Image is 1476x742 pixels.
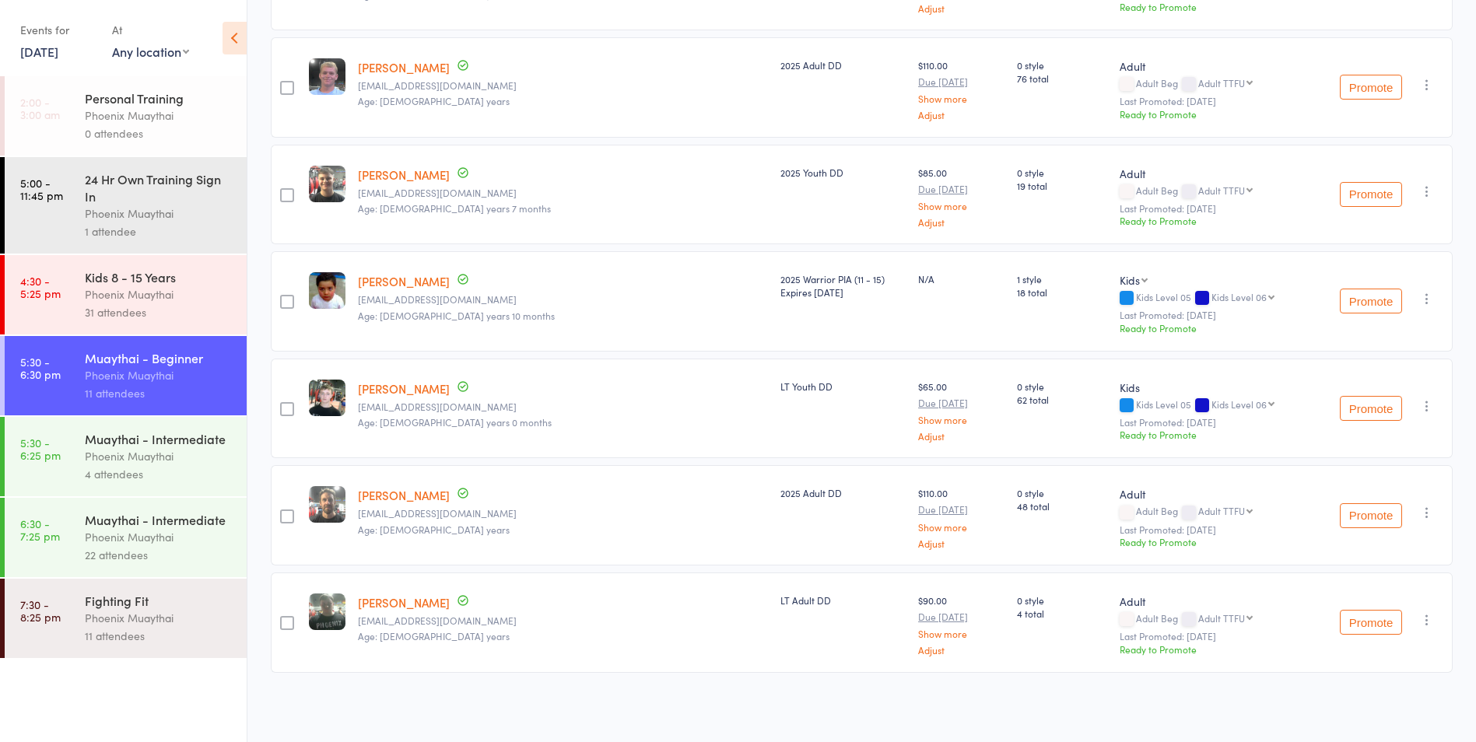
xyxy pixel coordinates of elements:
[918,3,1004,13] a: Adjust
[20,275,61,299] time: 4:30 - 5:25 pm
[918,628,1004,639] a: Show more
[918,593,1004,655] div: $90.00
[1120,321,1306,334] div: Ready to Promote
[1120,642,1306,656] div: Ready to Promote
[20,43,58,60] a: [DATE]
[309,272,345,309] img: image1738560042.png
[85,205,233,222] div: Phoenix Muaythai
[1120,380,1306,395] div: Kids
[918,166,1004,227] div: $85.00
[112,17,189,43] div: At
[918,431,1004,441] a: Adjust
[1120,78,1306,91] div: Adult Beg
[1340,289,1402,313] button: Promote
[1120,166,1306,181] div: Adult
[85,366,233,384] div: Phoenix Muaythai
[5,157,247,254] a: 5:00 -11:45 pm24 Hr Own Training Sign InPhoenix Muaythai1 attendee
[309,380,345,416] img: image1723011780.png
[780,285,906,299] div: Expires [DATE]
[918,522,1004,532] a: Show more
[918,380,1004,441] div: $65.00
[5,255,247,334] a: 4:30 -5:25 pmKids 8 - 15 YearsPhoenix Muaythai31 attendees
[1120,272,1140,288] div: Kids
[1017,593,1108,607] span: 0 style
[358,294,767,305] small: totysinger@hotmail.com
[918,486,1004,548] div: $110.00
[85,511,233,528] div: Muaythai - Intermediate
[918,538,1004,548] a: Adjust
[1017,166,1108,179] span: 0 style
[1017,607,1108,620] span: 4 total
[918,201,1004,211] a: Show more
[918,504,1004,515] small: Due [DATE]
[20,96,60,121] time: 2:00 - 3:00 am
[20,517,60,542] time: 6:30 - 7:25 pm
[85,268,233,285] div: Kids 8 - 15 Years
[918,611,1004,622] small: Due [DATE]
[780,593,906,607] div: LT Adult DD
[1340,182,1402,207] button: Promote
[1017,272,1108,285] span: 1 style
[309,58,345,95] img: image1739169385.png
[358,508,767,519] small: scottbrennan01@gmail.com
[85,592,233,609] div: Fighting Fit
[1120,58,1306,74] div: Adult
[85,430,233,447] div: Muaythai - Intermediate
[1120,428,1306,441] div: Ready to Promote
[309,166,345,202] img: image1752477989.png
[918,110,1004,120] a: Adjust
[1340,75,1402,100] button: Promote
[1017,72,1108,85] span: 76 total
[1211,292,1267,302] div: Kids Level 06
[20,598,61,623] time: 7:30 - 8:25 pm
[1211,399,1267,409] div: Kids Level 06
[5,336,247,415] a: 5:30 -6:30 pmMuaythai - BeginnerPhoenix Muaythai11 attendees
[309,593,345,630] img: image1722655161.png
[85,170,233,205] div: 24 Hr Own Training Sign In
[1120,185,1306,198] div: Adult Beg
[85,609,233,627] div: Phoenix Muaythai
[358,94,510,107] span: Age: [DEMOGRAPHIC_DATA] years
[85,124,233,142] div: 0 attendees
[780,486,906,499] div: 2025 Adult DD
[918,93,1004,103] a: Show more
[918,645,1004,655] a: Adjust
[358,380,450,397] a: [PERSON_NAME]
[1017,179,1108,192] span: 19 total
[5,417,247,496] a: 5:30 -6:25 pmMuaythai - IntermediatePhoenix Muaythai4 attendees
[85,107,233,124] div: Phoenix Muaythai
[1017,285,1108,299] span: 18 total
[1017,499,1108,513] span: 48 total
[918,272,1004,285] div: N/A
[1120,292,1306,305] div: Kids Level 05
[918,415,1004,425] a: Show more
[85,303,233,321] div: 31 attendees
[5,498,247,577] a: 6:30 -7:25 pmMuaythai - IntermediatePhoenix Muaythai22 attendees
[1120,214,1306,227] div: Ready to Promote
[85,222,233,240] div: 1 attendee
[1017,58,1108,72] span: 0 style
[1120,535,1306,548] div: Ready to Promote
[85,285,233,303] div: Phoenix Muaythai
[358,523,510,536] span: Age: [DEMOGRAPHIC_DATA] years
[358,201,551,215] span: Age: [DEMOGRAPHIC_DATA] years 7 months
[918,58,1004,120] div: $110.00
[1120,399,1306,412] div: Kids Level 05
[1198,185,1245,195] div: Adult TTFU
[1017,380,1108,393] span: 0 style
[20,177,63,201] time: 5:00 - 11:45 pm
[85,447,233,465] div: Phoenix Muaythai
[780,58,906,72] div: 2025 Adult DD
[358,629,510,642] span: Age: [DEMOGRAPHIC_DATA] years
[1120,506,1306,519] div: Adult Beg
[5,579,247,658] a: 7:30 -8:25 pmFighting FitPhoenix Muaythai11 attendees
[918,217,1004,227] a: Adjust
[1198,613,1245,623] div: Adult TTFU
[1120,631,1306,642] small: Last Promoted: [DATE]
[1198,78,1245,88] div: Adult TTFU
[1120,203,1306,214] small: Last Promoted: [DATE]
[1120,613,1306,626] div: Adult Beg
[1340,610,1402,635] button: Promote
[85,89,233,107] div: Personal Training
[358,187,767,198] small: sawsan_saheba@yahoo.com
